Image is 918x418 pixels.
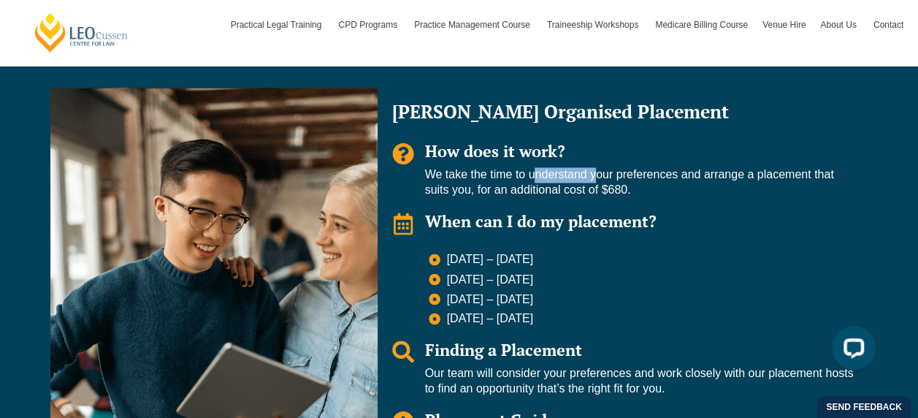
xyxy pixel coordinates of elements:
span: When can I do my placement? [425,210,657,232]
span: [DATE] – [DATE] [443,311,534,326]
a: CPD Programs [331,4,407,46]
a: Venue Hire [755,4,813,46]
a: Practical Legal Training [223,4,332,46]
a: [PERSON_NAME] Centre for Law [33,12,130,53]
span: How does it work? [425,140,565,161]
span: [DATE] – [DATE] [443,292,534,307]
a: Practice Management Course [407,4,540,46]
p: Our team will consider your preferences and work closely with our placement hosts to find an oppo... [425,365,854,396]
a: Traineeship Workshops [540,4,648,46]
iframe: LiveChat chat widget [820,320,881,381]
span: Finding a Placement [425,338,582,360]
span: [DATE] – [DATE] [443,272,534,287]
a: Medicare Billing Course [648,4,755,46]
h2: [PERSON_NAME] Organised Placement [392,102,854,121]
a: About Us [813,4,865,46]
p: We take the time to understand your preferences and arrange a placement that suits you, for an ad... [425,167,854,198]
span: [DATE] – [DATE] [443,252,534,267]
a: Contact [866,4,911,46]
